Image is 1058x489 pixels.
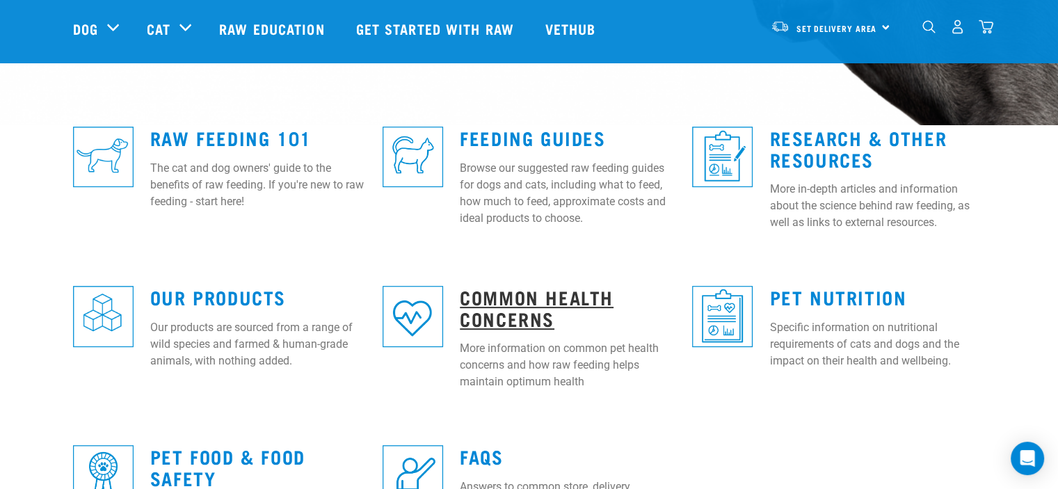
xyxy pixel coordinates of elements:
[769,291,906,302] a: Pet Nutrition
[150,319,366,369] p: Our products are sourced from a range of wild species and farmed & human-grade animals, with noth...
[150,132,312,143] a: Raw Feeding 101
[922,20,936,33] img: home-icon-1@2x.png
[147,18,170,39] a: Cat
[796,26,877,31] span: Set Delivery Area
[150,451,305,483] a: Pet Food & Food Safety
[73,127,134,187] img: re-icons-dog3-sq-blue.png
[342,1,531,56] a: Get started with Raw
[950,19,965,34] img: user.png
[460,340,675,390] p: More information on common pet health concerns and how raw feeding helps maintain optimum health
[771,20,790,33] img: van-moving.png
[460,132,605,143] a: Feeding Guides
[73,18,98,39] a: Dog
[73,286,134,346] img: re-icons-cubes2-sq-blue.png
[150,291,286,302] a: Our Products
[769,181,985,231] p: More in-depth articles and information about the science behind raw feeding, as well as links to ...
[383,127,443,187] img: re-icons-cat2-sq-blue.png
[383,286,443,346] img: re-icons-heart-sq-blue.png
[1011,442,1044,475] div: Open Intercom Messenger
[692,286,753,346] img: re-icons-healthcheck3-sq-blue.png
[460,451,503,461] a: FAQs
[692,127,753,187] img: re-icons-healthcheck1-sq-blue.png
[979,19,993,34] img: home-icon@2x.png
[531,1,614,56] a: Vethub
[769,132,947,164] a: Research & Other Resources
[205,1,342,56] a: Raw Education
[150,160,366,210] p: The cat and dog owners' guide to the benefits of raw feeding. If you're new to raw feeding - star...
[460,291,614,323] a: Common Health Concerns
[769,319,985,369] p: Specific information on nutritional requirements of cats and dogs and the impact on their health ...
[460,160,675,227] p: Browse our suggested raw feeding guides for dogs and cats, including what to feed, how much to fe...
